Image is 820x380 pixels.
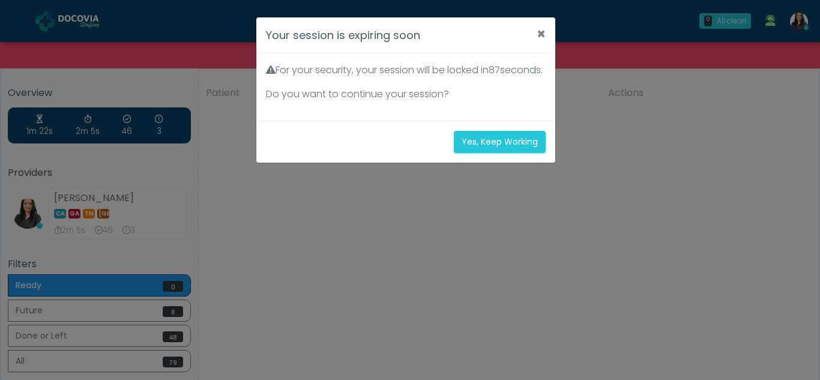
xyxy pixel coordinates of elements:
[266,27,420,43] h4: Your session is expiring soon
[266,63,546,77] p: For your security, your session will be locked in seconds.
[454,131,546,153] button: Yes, Keep Working
[266,87,546,101] p: Do you want to continue your session?
[489,63,500,77] span: 87
[527,17,555,51] button: ×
